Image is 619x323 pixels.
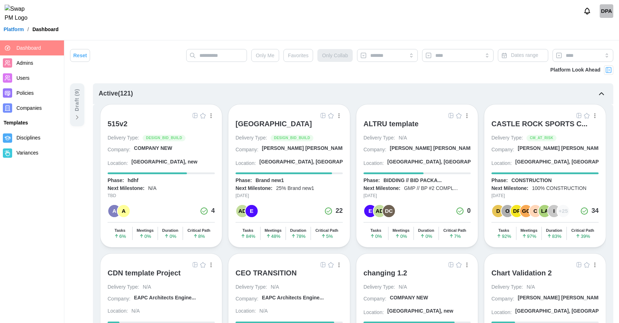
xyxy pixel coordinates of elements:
span: Variances [16,150,38,156]
div: / [28,27,29,32]
a: Platform [4,27,24,32]
div: Location: [491,309,512,316]
span: 97 % [522,234,536,239]
span: 48 % [266,234,281,239]
a: Grid Icon [575,112,583,119]
div: [GEOGRAPHIC_DATA], [GEOGRAPHIC_DATA] [387,158,497,166]
div: N/A [132,308,140,315]
a: CASTLE ROCK SPORTS C... [491,119,599,134]
button: Grid Icon [191,261,199,269]
a: 515v2 [108,119,215,134]
a: CEO TRANSITION [236,269,343,284]
div: Phase: [491,177,508,184]
button: Grid Icon [575,261,583,269]
div: Duration [162,228,178,233]
div: E [246,205,258,217]
span: DESIGN_BID_BUILD [274,135,310,141]
a: Daud Platform admin [600,4,613,18]
button: Empty Star [455,112,463,119]
div: Company: [108,295,130,303]
div: Company: [108,146,130,153]
div: [DATE] [491,192,599,199]
div: LA [539,205,551,217]
div: [DATE] [236,192,343,199]
div: hdhf [128,177,138,184]
div: Location: [363,160,384,167]
button: Grid Icon [447,112,455,119]
a: EAPC Architects Engine... [134,294,215,304]
a: changing 1.2 [363,269,471,284]
span: Dashboard [16,45,41,51]
button: Grid Icon [319,261,327,269]
a: [GEOGRAPHIC_DATA] [236,119,343,134]
img: Grid Icon [192,262,198,268]
img: Empty Star [584,262,590,268]
div: [GEOGRAPHIC_DATA], [GEOGRAPHIC_DATA] [259,158,369,166]
div: Next Milestone: [491,185,528,192]
div: 100% CONSTRUCTION [532,185,586,192]
div: Next Milestone: [363,185,400,192]
button: Empty Star [455,261,463,269]
div: Next Milestone: [108,185,144,192]
div: 515v2 [108,119,128,128]
div: Templates [4,119,60,127]
div: N/A [259,308,268,315]
div: N/A [398,134,407,142]
a: ALTRU template [363,119,471,134]
div: C [529,205,541,217]
div: Brand new1 [256,177,284,184]
div: + 25 [557,205,569,217]
span: Disciplines [16,135,40,141]
a: [PERSON_NAME] [PERSON_NAME] [PERSON_NAME] A... [518,294,599,304]
div: DPA [600,4,613,18]
span: 7 % [449,234,461,239]
div: Delivery Type: [491,284,523,291]
div: Location: [236,308,256,315]
a: CDN template Project [108,269,215,284]
a: EAPC Architects Engine... [262,294,343,304]
div: CDN template Project [108,269,181,277]
div: A [108,205,120,217]
div: Company: [236,295,258,303]
button: Empty Star [327,261,335,269]
span: Admins [16,60,33,66]
img: Empty Star [584,113,590,118]
div: Dashboard [33,27,59,32]
div: EAPC Architects Engine... [134,294,196,302]
div: N/A [526,284,535,291]
div: Phase: [108,177,124,184]
span: Only Me [256,49,274,62]
div: Delivery Type: [108,134,139,142]
div: GMP // BP #2 COMPL... [404,185,457,192]
div: Company: [236,146,258,153]
img: Grid Icon [320,262,326,268]
div: Phase: [363,177,380,184]
div: Meetings [264,228,282,233]
div: [DATE] [363,192,471,199]
div: Critical Path [315,228,338,233]
div: Delivery Type: [363,284,395,291]
div: Delivery Type: [236,284,267,291]
div: Location: [108,308,128,315]
div: 34 [591,206,599,216]
div: Tasks [370,228,381,233]
span: Reset [73,49,87,62]
div: Meetings [520,228,538,233]
div: N/A [148,185,156,192]
div: Delivery Type: [108,284,139,291]
span: 0 % [395,234,407,239]
span: DESIGN_BID_BUILD [146,135,182,141]
div: 0 [467,206,471,216]
img: Grid Icon [576,113,582,118]
div: Duration [290,228,306,233]
div: Tasks [498,228,509,233]
button: Favorites [283,49,313,62]
span: 39 % [575,234,590,239]
div: Platform Look Ahead [550,66,600,74]
img: Empty Star [456,113,462,118]
div: Meetings [392,228,410,233]
button: Empty Star [583,261,591,269]
a: [PERSON_NAME] [PERSON_NAME] [PERSON_NAME] A... [262,145,343,155]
